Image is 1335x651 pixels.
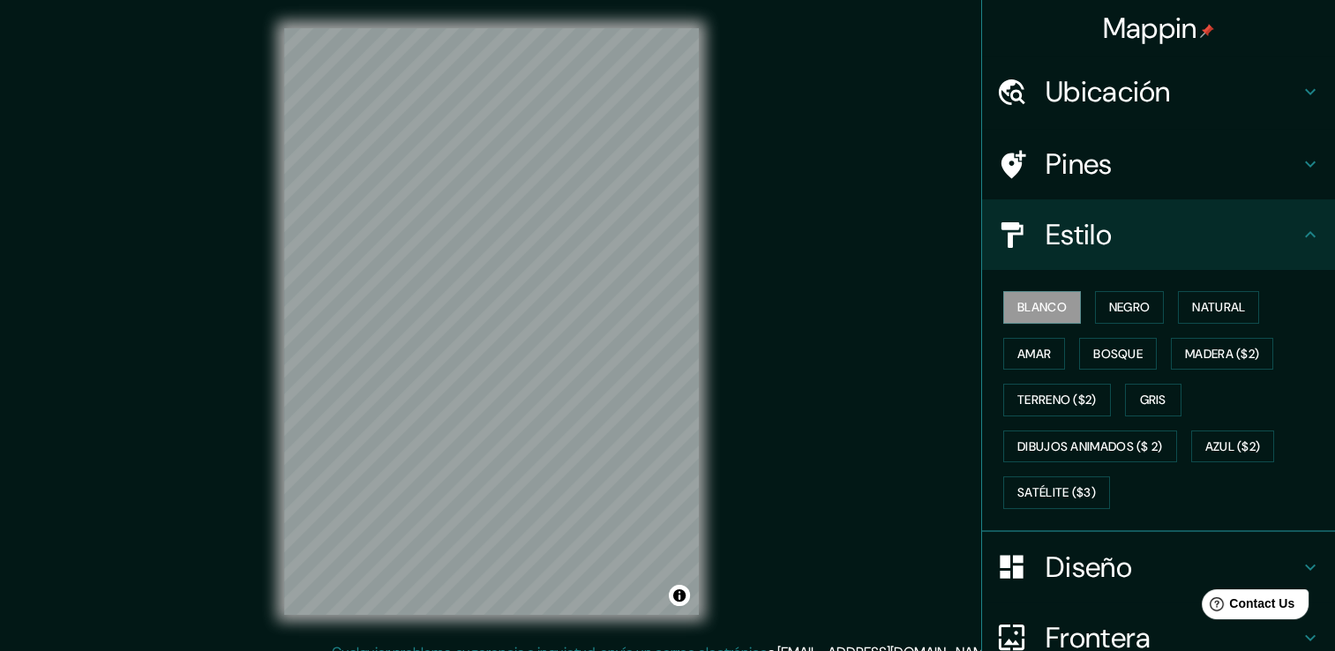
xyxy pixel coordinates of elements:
font: Blanco [1017,296,1067,318]
button: Amar [1003,338,1065,370]
img: pin-icon.png [1200,24,1214,38]
button: Blanco [1003,291,1081,324]
font: Bosque [1093,343,1143,365]
iframe: Help widget launcher [1178,582,1316,632]
canvas: Mapa [284,28,699,615]
button: Bosque [1079,338,1157,370]
button: Azul ($2) [1191,430,1275,463]
button: Madera ($2) [1171,338,1273,370]
h4: Pines [1046,146,1300,182]
div: Pines [982,129,1335,199]
div: Diseño [982,532,1335,602]
button: Alternar atribución [669,585,690,606]
h4: Ubicación [1046,74,1300,109]
h4: Estilo [1046,217,1300,252]
font: Mappin [1103,10,1197,47]
font: Natural [1192,296,1245,318]
font: Azul ($2) [1205,436,1261,458]
button: Satélite ($3) [1003,476,1110,509]
font: Terreno ($2) [1017,389,1097,411]
button: Terreno ($2) [1003,384,1111,416]
button: Gris [1125,384,1181,416]
h4: Diseño [1046,550,1300,585]
font: Gris [1140,389,1166,411]
font: Negro [1109,296,1151,318]
button: Natural [1178,291,1259,324]
button: Dibujos animados ($ 2) [1003,430,1177,463]
font: Madera ($2) [1185,343,1259,365]
font: Dibujos animados ($ 2) [1017,436,1163,458]
font: Amar [1017,343,1051,365]
div: Ubicación [982,56,1335,127]
button: Negro [1095,291,1165,324]
font: Satélite ($3) [1017,482,1096,504]
div: Estilo [982,199,1335,270]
